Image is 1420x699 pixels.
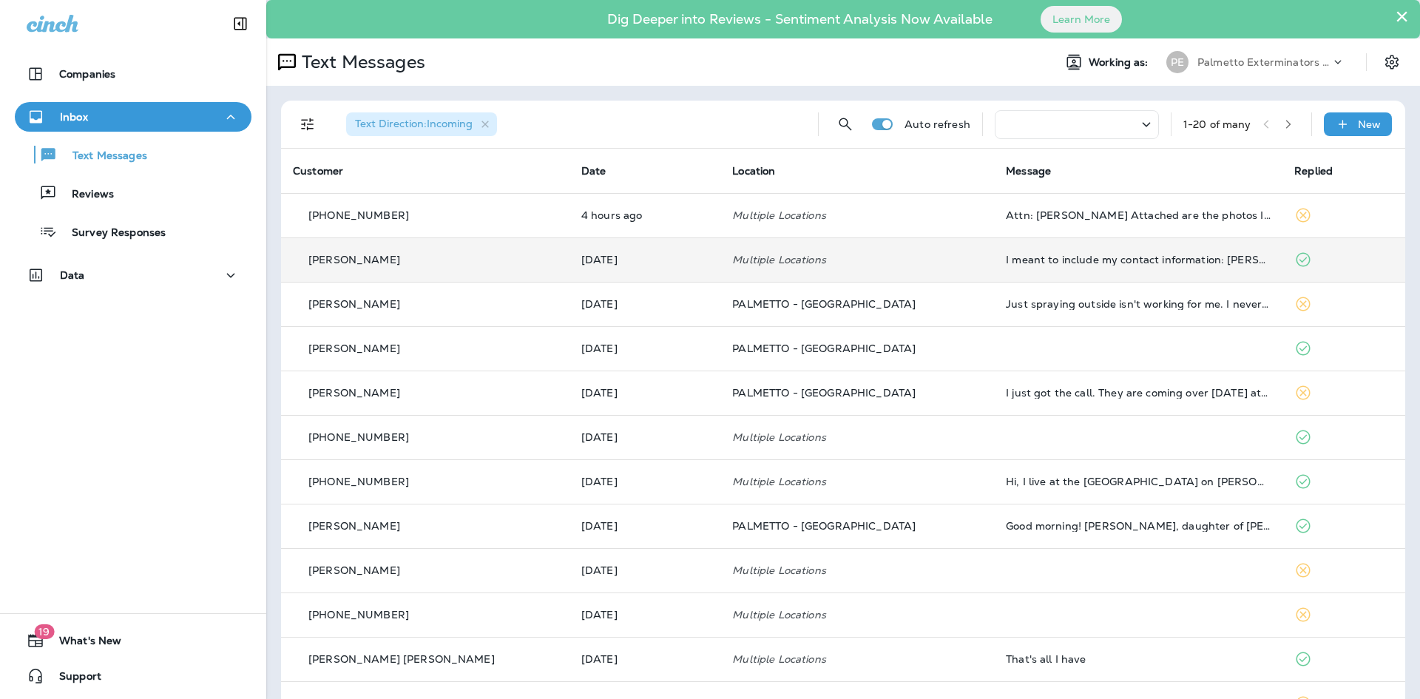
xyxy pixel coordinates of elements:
div: Just spraying outside isn't working for me. I never had this problem before. I may need to switch... [1006,298,1271,310]
button: Data [15,260,251,290]
p: Multiple Locations [732,431,982,443]
button: 19What's New [15,626,251,655]
p: Multiple Locations [732,564,982,576]
p: Multiple Locations [732,254,982,266]
p: Multiple Locations [732,209,982,221]
span: PALMETTO - [GEOGRAPHIC_DATA] [732,297,916,311]
div: Good morning! Gayle Fellers, daughter of Calvin Cloninger will be there at 10:30 to let Sean in. ... [1006,520,1271,532]
p: Dig Deeper into Reviews - Sentiment Analysis Now Available [564,17,1035,21]
button: Reviews [15,178,251,209]
span: Working as: [1089,56,1152,69]
button: Inbox [15,102,251,132]
span: Location [732,164,775,178]
p: [PERSON_NAME] [PERSON_NAME] [308,653,495,665]
span: Message [1006,164,1051,178]
p: [PERSON_NAME] [308,254,400,266]
p: Sep 30, 2025 10:30 AM [581,564,709,576]
span: Text Direction : Incoming [355,117,473,130]
button: Survey Responses [15,216,251,247]
span: 19 [34,624,54,639]
p: Sep 30, 2025 09:26 AM [581,653,709,665]
p: Multiple Locations [732,653,982,665]
p: [PERSON_NAME] [308,564,400,576]
div: I just got the call. They are coming over tomorrow at 4:30. Thanks for your help! [1006,387,1271,399]
p: [PERSON_NAME] [308,298,400,310]
button: Close [1395,4,1409,28]
p: Multiple Locations [732,476,982,487]
p: Oct 2, 2025 04:33 PM [581,342,709,354]
div: PE [1166,51,1189,73]
p: Data [60,269,85,281]
span: Replied [1294,164,1333,178]
div: That's all I have [1006,653,1271,665]
p: [PHONE_NUMBER] [308,476,409,487]
button: Search Messages [831,109,860,139]
p: Oct 2, 2025 03:06 PM [581,387,709,399]
p: [PERSON_NAME] [308,387,400,399]
p: New [1358,118,1381,130]
button: Companies [15,59,251,89]
p: Reviews [57,188,114,202]
p: Oct 1, 2025 08:06 AM [581,520,709,532]
button: Settings [1379,49,1405,75]
p: Palmetto Exterminators LLC [1197,56,1331,68]
p: [PHONE_NUMBER] [308,609,409,621]
div: Attn: Devon Attached are the photos I think are termites that a had inside my back door. Let me k... [1006,209,1271,221]
span: PALMETTO - [GEOGRAPHIC_DATA] [732,342,916,355]
p: Companies [59,68,115,80]
div: I meant to include my contact information: Mike Martini 14 Apollo Rd Charleston, SC 29407 [1006,254,1271,266]
p: Text Messages [58,149,147,163]
p: Oct 1, 2025 01:41 PM [581,476,709,487]
span: Support [44,670,101,688]
button: Learn More [1041,6,1122,33]
p: Sep 30, 2025 09:55 AM [581,609,709,621]
button: Text Messages [15,139,251,170]
p: Auto refresh [905,118,970,130]
div: Hi, I live at the Island Park Condos on Daniel Island. Our association has a pest contract with y... [1006,476,1271,487]
span: PALMETTO - [GEOGRAPHIC_DATA] [732,386,916,399]
p: Inbox [60,111,88,123]
div: 1 - 20 of many [1183,118,1251,130]
button: Filters [293,109,322,139]
span: PALMETTO - [GEOGRAPHIC_DATA] [732,519,916,533]
p: Oct 2, 2025 08:37 AM [581,431,709,443]
p: Oct 5, 2025 10:53 AM [581,254,709,266]
span: What's New [44,635,121,652]
p: Multiple Locations [732,609,982,621]
p: [PHONE_NUMBER] [308,209,409,221]
p: Oct 7, 2025 11:05 AM [581,209,709,221]
p: Text Messages [296,51,425,73]
p: Survey Responses [57,226,166,240]
span: Date [581,164,606,178]
div: Text Direction:Incoming [346,112,497,136]
p: [PERSON_NAME] [308,520,400,532]
p: [PHONE_NUMBER] [308,431,409,443]
p: [PERSON_NAME] [308,342,400,354]
span: Customer [293,164,343,178]
button: Support [15,661,251,691]
button: Collapse Sidebar [220,9,261,38]
p: Oct 4, 2025 04:37 PM [581,298,709,310]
